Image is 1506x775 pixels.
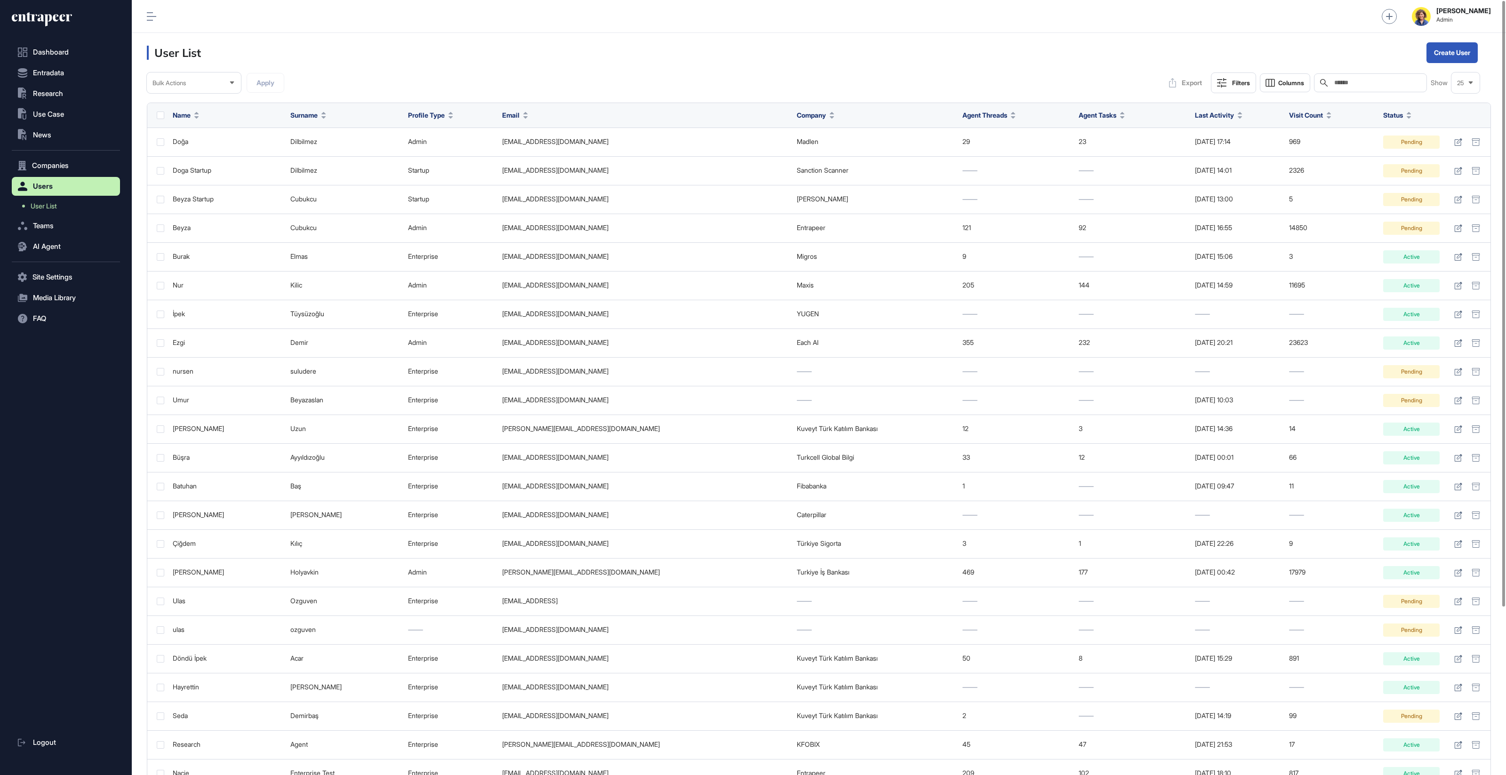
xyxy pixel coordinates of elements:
[33,48,69,56] span: Dashboard
[1383,136,1440,149] div: Pending
[290,712,399,719] div: Demirbaş
[502,712,787,719] div: [EMAIL_ADDRESS][DOMAIN_NAME]
[408,511,493,519] div: enterprise
[1195,454,1280,461] div: [DATE] 00:01
[408,741,493,748] div: enterprise
[1289,167,1374,174] div: 2326
[290,138,399,145] div: Dilbilmez
[797,338,818,346] a: Each AI
[173,339,281,346] div: Ezgi
[962,655,1069,662] div: 50
[1079,741,1186,748] div: 47
[173,683,281,691] div: Hayrettin
[962,568,1069,576] div: 469
[290,339,399,346] div: Demir
[1195,482,1280,490] div: [DATE] 09:47
[797,137,818,145] a: Madlen
[1079,454,1186,461] div: 12
[408,482,493,490] div: enterprise
[12,288,120,307] button: Media Library
[502,425,787,432] div: [PERSON_NAME][EMAIL_ADDRESS][DOMAIN_NAME]
[1289,741,1374,748] div: 17
[33,243,61,250] span: AI Agent
[502,339,787,346] div: [EMAIL_ADDRESS][DOMAIN_NAME]
[962,138,1069,145] div: 29
[1457,80,1464,87] span: 25
[797,224,825,232] a: Entrapeer
[797,166,849,174] a: Sanction Scanner
[12,268,120,287] button: Site Settings
[173,396,281,404] div: Umur
[1289,110,1323,120] span: Visit Count
[502,310,787,318] div: [EMAIL_ADDRESS][DOMAIN_NAME]
[12,733,120,752] a: Logout
[173,110,191,120] span: Name
[1383,738,1440,751] div: Active
[12,309,120,328] button: FAQ
[1278,80,1304,87] span: Columns
[1383,250,1440,264] div: Active
[408,540,493,547] div: enterprise
[12,156,120,175] button: Companies
[502,110,520,120] span: Email
[1079,138,1186,145] div: 23
[1383,652,1440,665] div: Active
[1195,195,1280,203] div: [DATE] 13:00
[173,482,281,490] div: Batuhan
[1289,425,1374,432] div: 14
[1195,281,1280,289] div: [DATE] 14:59
[408,712,493,719] div: enterprise
[1079,568,1186,576] div: 177
[797,110,826,120] span: Company
[962,281,1069,289] div: 205
[962,425,1069,432] div: 12
[502,683,787,691] div: [EMAIL_ADDRESS][DOMAIN_NAME]
[502,138,787,145] div: [EMAIL_ADDRESS][DOMAIN_NAME]
[1383,537,1440,551] div: Active
[797,424,878,432] a: Kuveyt Türk Katılım Bankası
[1164,73,1207,92] button: Export
[1195,655,1280,662] div: [DATE] 15:29
[408,224,493,232] div: admin
[1079,540,1186,547] div: 1
[173,741,281,748] div: Research
[962,712,1069,719] div: 2
[1289,138,1374,145] div: 969
[290,396,399,404] div: Beyazaslan
[33,222,54,230] span: Teams
[1383,710,1440,723] div: Pending
[502,368,787,375] div: [EMAIL_ADDRESS][DOMAIN_NAME]
[12,84,120,103] button: Research
[962,540,1069,547] div: 3
[1383,681,1440,694] div: Active
[1195,110,1234,120] span: Last Activity
[797,281,814,289] a: Maxis
[797,740,820,748] a: KFOBIX
[12,216,120,235] button: Teams
[1383,394,1440,407] div: Pending
[290,511,399,519] div: [PERSON_NAME]
[173,712,281,719] div: Seda
[408,310,493,318] div: enterprise
[797,711,878,719] a: Kuveyt Türk Katılım Bankası
[173,253,281,260] div: Burak
[962,482,1069,490] div: 1
[290,368,399,375] div: suludere
[1431,79,1448,87] span: Show
[408,597,493,605] div: enterprise
[962,454,1069,461] div: 33
[408,339,493,346] div: admin
[408,110,445,120] span: Profile Type
[33,294,76,302] span: Media Library
[173,511,281,519] div: [PERSON_NAME]
[1079,425,1186,432] div: 3
[1383,164,1440,177] div: Pending
[1289,281,1374,289] div: 11695
[147,46,201,60] h3: User List
[797,453,854,461] a: Turkcell Global Bilgi
[33,183,53,190] span: Users
[1195,425,1280,432] div: [DATE] 14:36
[173,224,281,232] div: Beyza
[408,195,493,203] div: startup
[173,568,281,576] div: [PERSON_NAME]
